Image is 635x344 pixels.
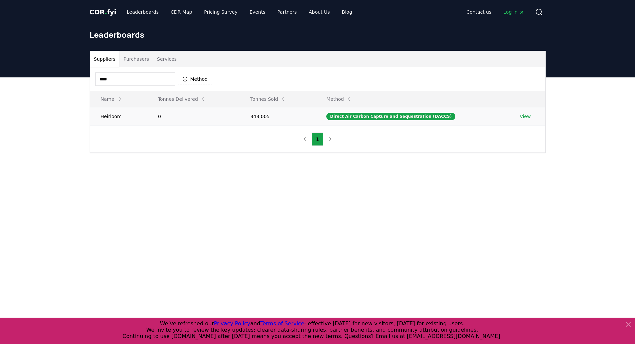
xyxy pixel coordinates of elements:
[95,92,128,106] button: Name
[153,92,211,106] button: Tonnes Delivered
[240,107,316,125] td: 343,005
[119,51,153,67] button: Purchasers
[520,113,531,120] a: View
[503,9,524,15] span: Log in
[90,107,147,125] td: Heirloom
[337,6,358,18] a: Blog
[312,132,323,146] button: 1
[121,6,357,18] nav: Main
[147,107,240,125] td: 0
[165,6,197,18] a: CDR Map
[90,51,120,67] button: Suppliers
[244,6,271,18] a: Events
[326,113,455,120] div: Direct Air Carbon Capture and Sequestration (DACCS)
[90,7,116,17] a: CDR.fyi
[461,6,497,18] a: Contact us
[321,92,357,106] button: Method
[153,51,181,67] button: Services
[178,74,212,84] button: Method
[199,6,243,18] a: Pricing Survey
[90,29,546,40] h1: Leaderboards
[461,6,529,18] nav: Main
[121,6,164,18] a: Leaderboards
[105,8,107,16] span: .
[90,8,116,16] span: CDR fyi
[303,6,335,18] a: About Us
[498,6,529,18] a: Log in
[272,6,302,18] a: Partners
[245,92,291,106] button: Tonnes Sold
